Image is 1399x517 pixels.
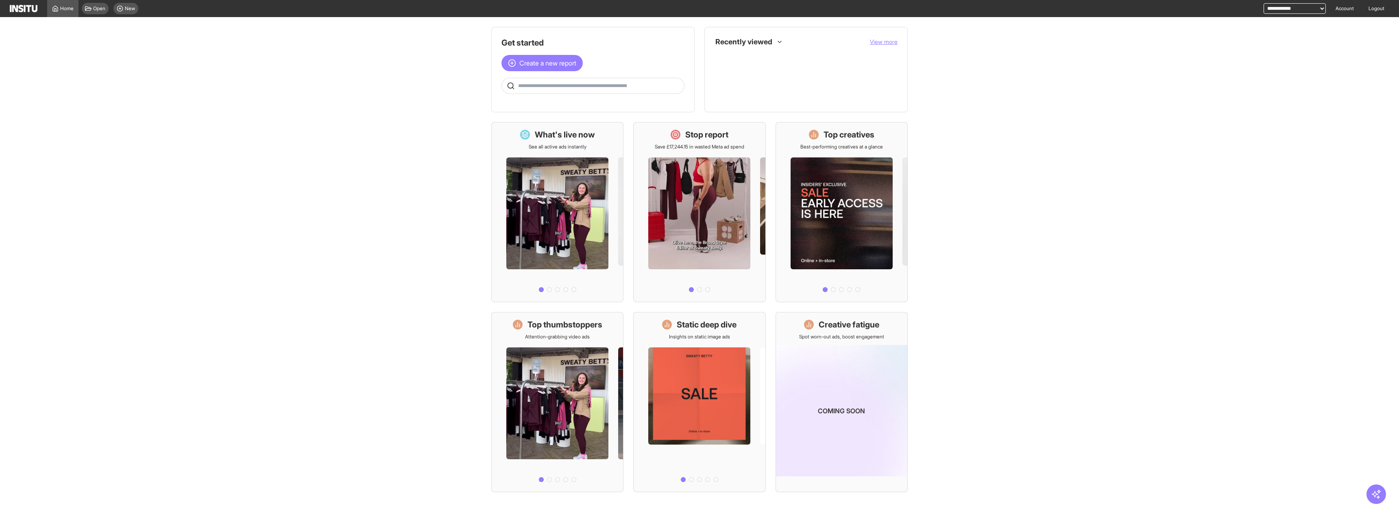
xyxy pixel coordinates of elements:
[800,144,883,150] p: Best-performing creatives at a glance
[633,122,765,302] a: Stop reportSave £17,244.15 in wasted Meta ad spend
[93,5,105,12] span: Open
[10,5,37,12] img: Logo
[633,312,765,492] a: Static deep diveInsights on static image ads
[685,129,728,140] h1: Stop report
[677,319,737,330] h1: Static deep dive
[776,122,908,302] a: Top creativesBest-performing creatives at a glance
[525,334,590,340] p: Attention-grabbing video ads
[529,144,586,150] p: See all active ads instantly
[527,319,602,330] h1: Top thumbstoppers
[501,55,583,71] button: Create a new report
[535,129,595,140] h1: What's live now
[655,144,744,150] p: Save £17,244.15 in wasted Meta ad spend
[870,38,898,46] button: View more
[491,312,623,492] a: Top thumbstoppersAttention-grabbing video ads
[501,37,684,48] h1: Get started
[125,5,135,12] span: New
[60,5,74,12] span: Home
[519,58,576,68] span: Create a new report
[870,38,898,45] span: View more
[824,129,874,140] h1: Top creatives
[491,122,623,302] a: What's live nowSee all active ads instantly
[669,334,730,340] p: Insights on static image ads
